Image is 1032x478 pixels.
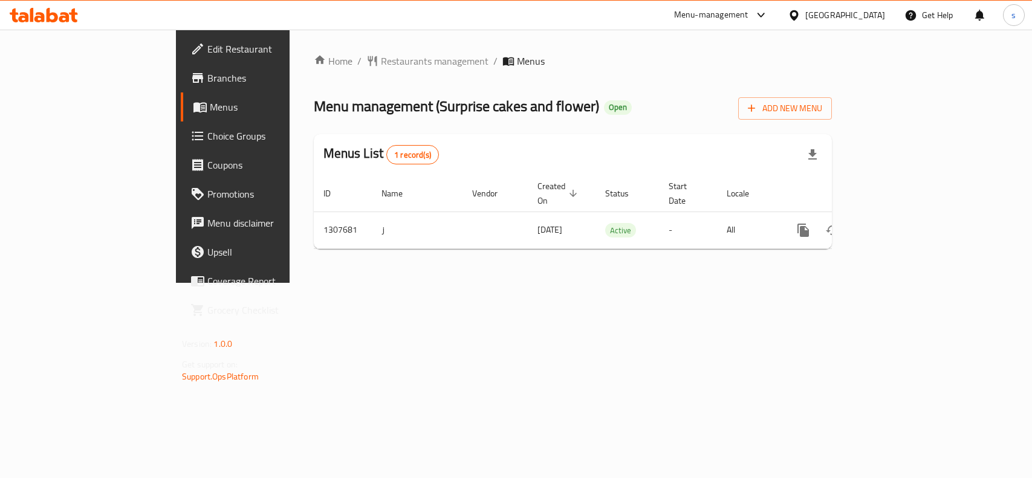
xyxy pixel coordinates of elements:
[381,186,418,201] span: Name
[213,336,232,352] span: 1.0.0
[537,179,581,208] span: Created On
[207,187,339,201] span: Promotions
[805,8,885,22] div: [GEOGRAPHIC_DATA]
[472,186,513,201] span: Vendor
[517,54,545,68] span: Menus
[605,186,644,201] span: Status
[207,158,339,172] span: Coupons
[182,336,212,352] span: Version:
[323,186,346,201] span: ID
[537,222,562,237] span: [DATE]
[207,303,339,317] span: Grocery Checklist
[207,71,339,85] span: Branches
[314,175,915,249] table: enhanced table
[493,54,498,68] li: /
[1011,8,1016,22] span: s
[357,54,362,68] li: /
[798,140,827,169] div: Export file
[605,224,636,237] span: Active
[789,216,818,245] button: more
[181,237,348,266] a: Upsell
[182,369,259,384] a: Support.OpsPlatform
[779,175,915,212] th: Actions
[314,54,832,68] nav: breadcrumb
[387,149,438,161] span: 1 record(s)
[181,63,348,92] a: Branches
[181,179,348,208] a: Promotions
[207,245,339,259] span: Upsell
[738,97,832,120] button: Add New Menu
[381,54,488,68] span: Restaurants management
[210,100,339,114] span: Menus
[604,100,632,115] div: Open
[659,212,717,248] td: -
[182,357,238,372] span: Get support on:
[207,129,339,143] span: Choice Groups
[181,208,348,237] a: Menu disclaimer
[674,8,748,22] div: Menu-management
[314,92,599,120] span: Menu management ( Surprise cakes and flower )
[669,179,703,208] span: Start Date
[386,145,439,164] div: Total records count
[207,42,339,56] span: Edit Restaurant
[818,216,847,245] button: Change Status
[181,296,348,325] a: Grocery Checklist
[181,150,348,179] a: Coupons
[605,223,636,237] div: Active
[323,144,439,164] h2: Menus List
[207,216,339,230] span: Menu disclaimer
[181,121,348,150] a: Choice Groups
[181,34,348,63] a: Edit Restaurant
[181,92,348,121] a: Menus
[372,212,462,248] td: ز
[748,101,822,116] span: Add New Menu
[604,102,632,112] span: Open
[717,212,779,248] td: All
[727,186,765,201] span: Locale
[181,266,348,296] a: Coverage Report
[207,274,339,288] span: Coverage Report
[366,54,488,68] a: Restaurants management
